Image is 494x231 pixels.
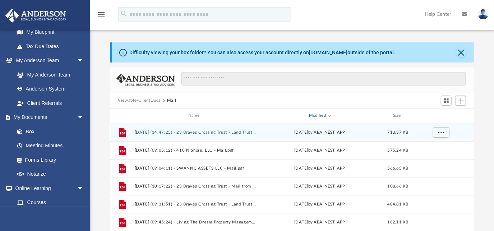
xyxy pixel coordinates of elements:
div: [DATE] by ABA_NEST_APP [259,219,380,225]
div: [DATE] by ABA_NEST_APP [259,165,380,171]
div: Name [134,112,256,119]
div: [DATE] by ABA_NEST_APP [259,183,380,189]
a: Meeting Minutes [10,139,91,153]
span: arrow_drop_down [77,54,91,68]
div: Modified [259,112,380,119]
button: More options [433,127,449,138]
button: [DATE] (09:31:51) - 23 Braves Crossing Trust - Land Trust Documents from COWETA COUNTY BOARD OF A... [135,202,256,206]
button: [DATE] (09:05:12) - 410 N Shore, LLC - Mail.pdf [135,148,256,152]
img: User Pic [478,9,489,19]
div: [DATE] by ABA_NEST_APP [259,147,380,153]
div: Difficulty viewing your box folder? You can also access your account directly on outside of the p... [129,49,395,56]
a: Forms Library [10,153,88,167]
i: menu [97,10,106,19]
a: My Anderson Teamarrow_drop_down [5,54,91,68]
div: id [416,112,466,119]
span: 182.11 KB [388,220,408,224]
a: Notarize [10,167,91,181]
a: My Anderson Team [10,68,88,82]
div: [DATE] by ABA_NEST_APP [259,201,380,207]
button: [DATE] (14:47:25) - 23 Braves Crossing Trust - Land Trust Documents from [PERSON_NAME] Esq.pdf [135,130,256,134]
button: [DATE] (09:04:11) - SWANNC ASSETS LLC - Mail.pdf [135,166,256,170]
span: 713.37 KB [388,130,408,134]
span: 484.81 KB [388,202,408,206]
button: [DATE] (09:45:24) - Living The Dream Property Management, LLC - Mail from [US_STATE] Department o... [135,220,256,224]
button: [DATE] (10:17:22) - 23 Braves Crossing Trust - Mail from 23 BRAVES CROSSING TRUST, CARTEF.pdf [135,184,256,188]
span: 566.65 KB [388,166,408,170]
a: Client Referrals [10,96,91,110]
a: Courses [10,195,91,210]
div: id [113,112,131,119]
a: Anderson System [10,82,91,96]
span: 108.66 KB [388,184,408,188]
i: search [120,10,128,18]
span: arrow_drop_down [77,181,91,196]
button: Add [455,96,466,106]
a: My Blueprint [10,25,91,40]
button: Viewable-ClientDocs [118,97,160,104]
div: Size [384,112,412,119]
button: Close [456,47,466,57]
div: [DATE] by ABA_NEST_APP [259,129,380,135]
span: arrow_drop_down [77,110,91,125]
a: Tax Due Dates [10,39,95,54]
input: Search files and folders [181,72,466,86]
a: menu [97,14,106,19]
span: 575.24 KB [388,148,408,152]
a: [DOMAIN_NAME] [309,50,347,55]
button: Mail [167,97,176,104]
img: Anderson Advisors Platinum Portal [3,9,68,23]
button: Switch to Grid View [441,96,452,106]
a: My Documentsarrow_drop_down [5,110,91,125]
a: Online Learningarrow_drop_down [5,181,91,195]
a: Box [10,124,88,139]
